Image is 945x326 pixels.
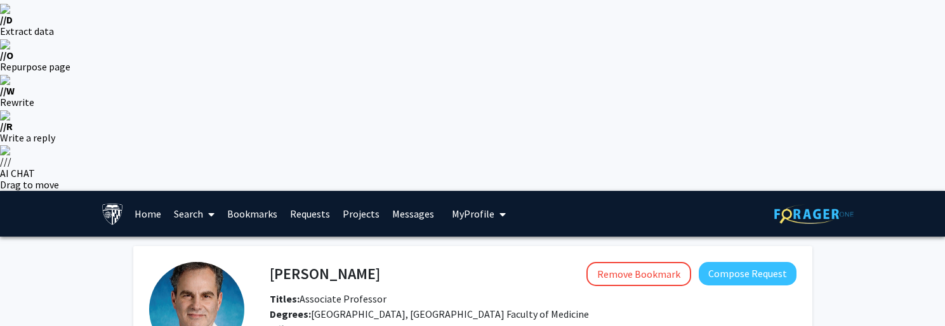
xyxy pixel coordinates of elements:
iframe: Chat [10,269,54,316]
button: Remove Bookmark [586,262,691,286]
a: Home [128,192,168,236]
span: Associate Professor [270,292,387,305]
b: Titles: [270,292,300,305]
img: Johns Hopkins University Logo [102,203,124,225]
a: Projects [336,192,386,236]
a: Requests [284,192,336,236]
a: Bookmarks [221,192,284,236]
img: ForagerOne Logo [774,204,854,224]
a: Messages [386,192,440,236]
button: Compose Request to Robert Stevens [699,262,796,285]
b: Degrees: [270,308,311,320]
h4: [PERSON_NAME] [270,262,380,285]
button: My profile dropdown to access profile and logout [448,191,510,237]
span: My Profile [452,207,494,220]
span: [GEOGRAPHIC_DATA], [GEOGRAPHIC_DATA] Faculty of Medicine [270,308,589,320]
a: Search [168,192,221,236]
